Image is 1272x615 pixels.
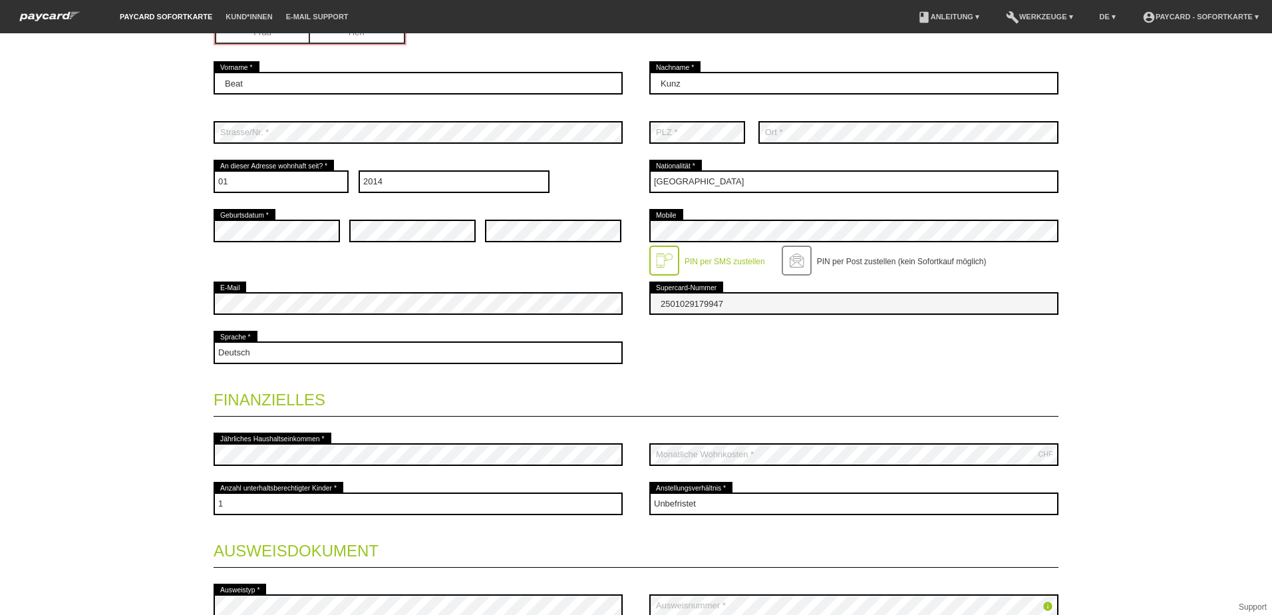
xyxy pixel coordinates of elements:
a: account_circlepaycard - Sofortkarte ▾ [1136,13,1265,21]
a: paycard Sofortkarte [13,15,86,25]
legend: Ausweisdokument [214,528,1058,568]
a: E-Mail Support [279,13,355,21]
a: bookAnleitung ▾ [911,13,986,21]
i: build [1006,11,1019,24]
div: CHF [1038,450,1053,458]
legend: Finanzielles [214,377,1058,417]
i: book [917,11,931,24]
a: Kund*innen [219,13,279,21]
img: paycard Sofortkarte [13,9,86,23]
a: info [1042,602,1053,614]
label: PIN per Post zustellen (kein Sofortkauf möglich) [817,257,987,266]
i: info [1042,601,1053,612]
a: Support [1239,602,1267,612]
a: DE ▾ [1093,13,1122,21]
a: buildWerkzeuge ▾ [999,13,1080,21]
label: PIN per SMS zustellen [685,257,765,266]
a: paycard Sofortkarte [113,13,219,21]
i: account_circle [1142,11,1156,24]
